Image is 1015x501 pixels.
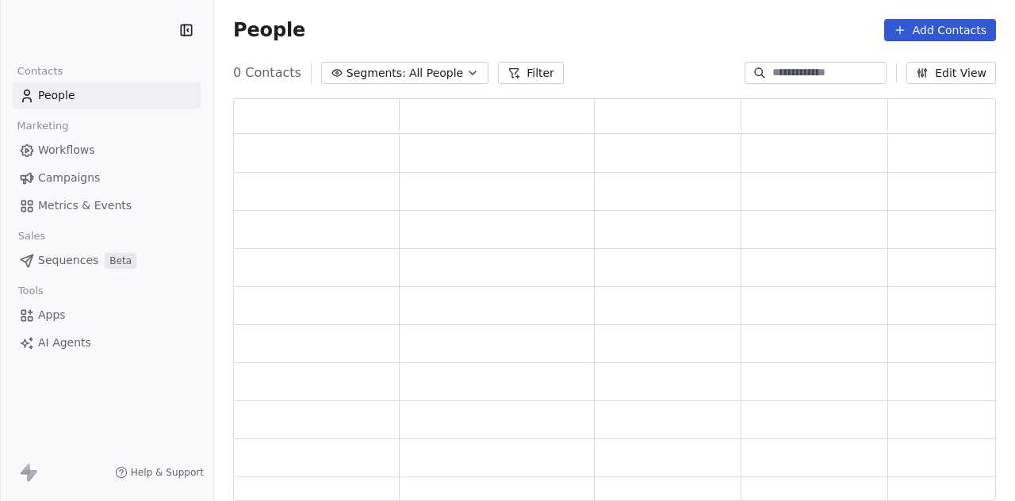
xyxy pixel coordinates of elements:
span: Campaigns [38,170,100,186]
span: Apps [38,307,66,323]
a: SequencesBeta [13,247,201,273]
span: Beta [105,253,136,269]
span: Marketing [10,114,75,138]
span: Tools [11,279,50,303]
a: AI Agents [13,330,201,356]
span: Metrics & Events [38,197,132,214]
span: People [233,18,305,42]
span: People [38,87,75,104]
a: Apps [13,302,201,328]
button: Add Contacts [884,19,996,41]
span: Workflows [38,142,95,159]
a: Workflows [13,137,201,163]
span: Help & Support [131,466,204,479]
button: Filter [498,62,564,84]
a: Metrics & Events [13,193,201,219]
span: 0 Contacts [233,63,301,82]
span: Sales [11,224,52,248]
span: AI Agents [38,335,91,351]
span: Segments: [347,65,406,82]
a: Campaigns [13,165,201,191]
span: All People [409,65,463,82]
a: Help & Support [115,466,204,479]
span: Sequences [38,252,98,269]
span: Contacts [10,59,70,83]
button: Edit View [906,62,996,84]
a: People [13,82,201,109]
